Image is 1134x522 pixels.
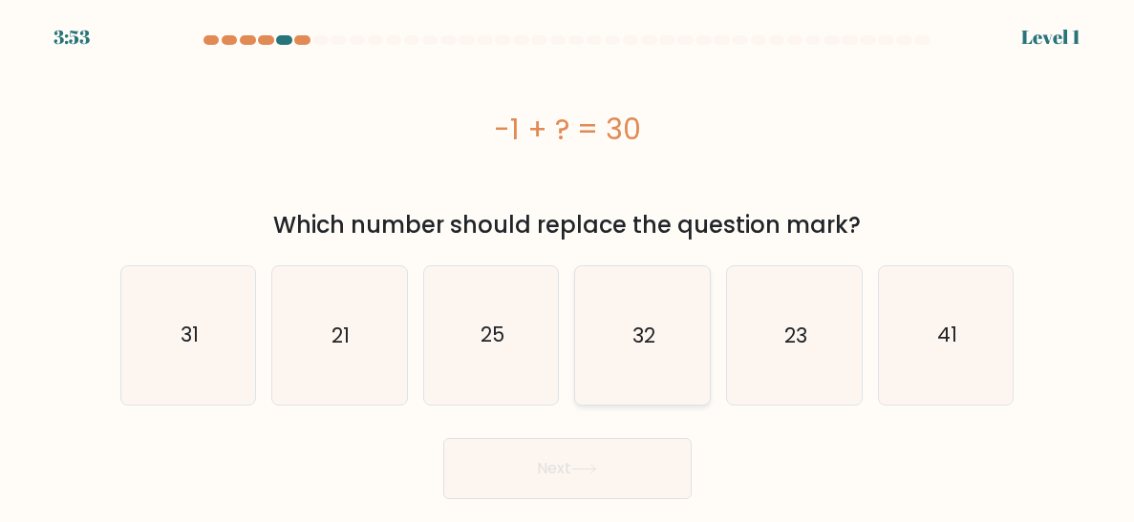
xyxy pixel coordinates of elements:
[1021,23,1081,52] div: Level 1
[332,322,350,349] text: 21
[443,438,692,499] button: Next
[53,23,90,52] div: 3:53
[120,108,1015,151] div: -1 + ? = 30
[481,322,504,349] text: 25
[784,322,807,349] text: 23
[132,208,1003,242] div: Which number should replace the question mark?
[181,322,199,349] text: 31
[937,322,957,349] text: 41
[632,322,655,349] text: 32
